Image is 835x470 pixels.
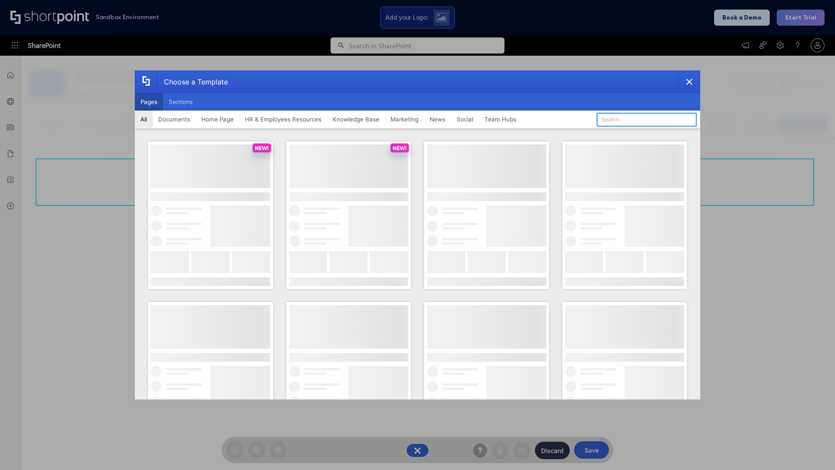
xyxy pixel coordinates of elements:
button: All [135,111,153,128]
button: Sections [163,93,198,111]
input: Search [597,113,697,127]
div: Choose a Template [157,71,228,93]
p: NEW! [393,145,407,151]
button: HR & Employees Resources [239,111,327,128]
iframe: Chat Widget [792,428,835,470]
button: Marketing [385,111,424,128]
button: Pages [135,93,163,111]
button: Home Page [196,111,239,128]
button: Social [451,111,479,128]
button: Knowledge Base [327,111,385,128]
button: News [424,111,451,128]
button: Documents [153,111,196,128]
button: Team Hubs [479,111,522,128]
div: template selector [135,70,700,399]
p: NEW! [255,145,269,151]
